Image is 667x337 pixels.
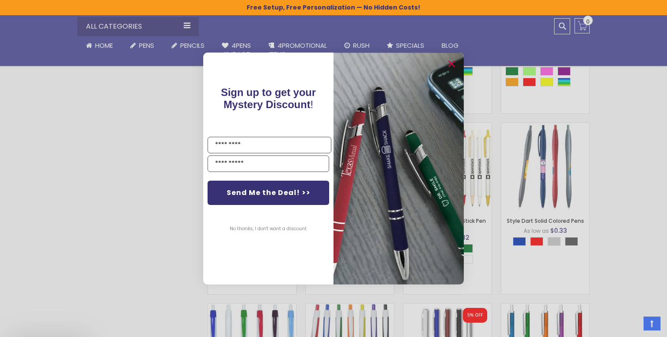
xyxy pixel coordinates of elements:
[208,181,329,205] button: Send Me the Deal! >>
[221,86,316,110] span: !
[333,53,464,284] img: pop-up-image
[445,57,459,71] button: Close dialog
[221,86,316,110] span: Sign up to get your Mystery Discount
[225,218,312,240] button: No thanks, I don't want a discount.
